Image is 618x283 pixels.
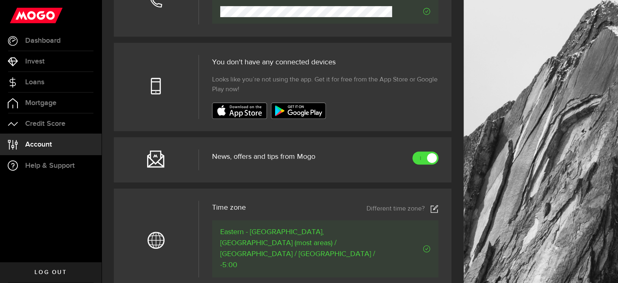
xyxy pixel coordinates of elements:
[25,58,45,65] span: Invest
[271,103,326,119] img: badge-google-play.svg
[212,59,336,66] span: You don't have any connected devices
[388,245,431,252] span: Verified
[25,37,61,44] span: Dashboard
[25,162,75,169] span: Help & Support
[212,204,246,211] span: Time zone
[35,270,67,275] span: Log out
[212,153,315,160] span: News, offers and tips from Mogo
[212,103,267,119] img: badge-app-store.svg
[25,141,52,148] span: Account
[392,8,430,15] span: Verified
[212,75,439,94] span: Looks like you’re not using the app. Get it for free from the App Store or Google Play now!
[7,3,31,28] button: Open LiveChat chat widget
[25,99,56,107] span: Mortgage
[366,205,438,213] a: Different time zone?
[25,79,44,86] span: Loans
[25,120,65,127] span: Credit Score
[220,227,388,271] span: Eastern - [GEOGRAPHIC_DATA], [GEOGRAPHIC_DATA] (most areas) / [GEOGRAPHIC_DATA] / [GEOGRAPHIC_DAT...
